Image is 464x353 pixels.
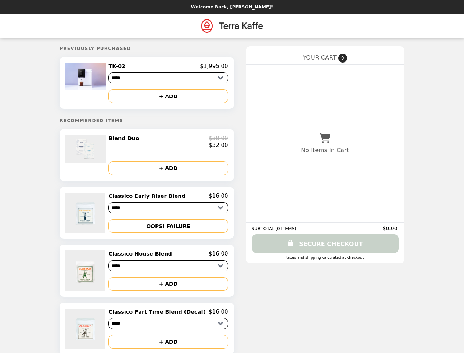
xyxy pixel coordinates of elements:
[209,142,228,149] p: $32.00
[60,118,234,123] h5: Recommended Items
[252,256,399,260] div: Taxes and Shipping calculated at checkout
[65,250,107,290] img: Classico House Blend
[209,309,228,315] p: $16.00
[209,135,228,142] p: $38.00
[108,309,209,315] h2: Classico Part Time Blend (Decaf)
[338,54,347,63] span: 0
[108,202,228,213] select: Select a product variant
[108,135,142,142] h2: Blend Duo
[65,135,108,163] img: Blend Duo
[65,63,108,90] img: TK-02
[108,335,228,349] button: + ADD
[191,4,273,10] p: Welcome Back, [PERSON_NAME]!
[301,147,349,154] p: No Items In Cart
[108,89,228,103] button: + ADD
[108,318,228,329] select: Select a product variant
[303,54,336,61] span: YOUR CART
[209,193,228,199] p: $16.00
[108,277,228,291] button: + ADD
[201,18,263,33] img: Brand Logo
[275,226,296,231] span: ( 0 ITEMS )
[108,193,188,199] h2: Classico Early Riser Blend
[382,225,398,231] span: $0.00
[108,219,228,233] button: OOPS! FAILURE
[108,260,228,271] select: Select a product variant
[65,309,107,349] img: Classico Part Time Blend (Decaf)
[108,161,228,175] button: + ADD
[65,193,107,233] img: Classico Early Riser Blend
[209,250,228,257] p: $16.00
[108,63,128,69] h2: TK-02
[60,46,234,51] h5: Previously Purchased
[108,250,175,257] h2: Classico House Blend
[108,72,228,83] select: Select a product variant
[252,226,276,231] span: SUBTOTAL
[200,63,228,69] p: $1,995.00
